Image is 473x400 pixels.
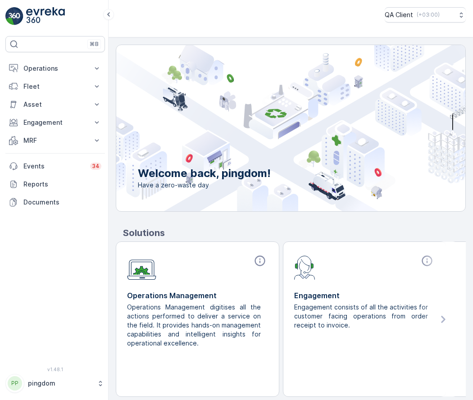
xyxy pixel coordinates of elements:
[23,136,87,145] p: MRF
[90,41,99,48] p: ⌘B
[127,303,261,348] p: Operations Management digitises all the actions performed to deliver a service on the field. It p...
[5,193,105,211] a: Documents
[417,11,440,18] p: ( +03:00 )
[5,175,105,193] a: Reports
[23,180,101,189] p: Reports
[8,376,22,391] div: PP
[5,77,105,95] button: Fleet
[385,7,466,23] button: QA Client(+03:00)
[127,255,156,280] img: module-icon
[138,181,271,190] span: Have a zero-waste day
[127,290,268,301] p: Operations Management
[26,7,65,25] img: logo_light-DOdMpM7g.png
[5,374,105,393] button: PPpingdom
[5,95,105,114] button: Asset
[138,166,271,181] p: Welcome back, pingdom!
[23,82,87,91] p: Fleet
[23,100,87,109] p: Asset
[28,379,92,388] p: pingdom
[5,7,23,25] img: logo
[5,114,105,132] button: Engagement
[5,367,105,372] span: v 1.48.1
[294,255,315,280] img: module-icon
[123,226,466,240] p: Solutions
[23,198,101,207] p: Documents
[294,303,428,330] p: Engagement consists of all the activities for customer facing operations from order receipt to in...
[5,157,105,175] a: Events34
[385,10,413,19] p: QA Client
[5,132,105,150] button: MRF
[23,162,85,171] p: Events
[23,64,87,73] p: Operations
[294,290,435,301] p: Engagement
[76,45,465,211] img: city illustration
[23,118,87,127] p: Engagement
[5,59,105,77] button: Operations
[92,163,100,170] p: 34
